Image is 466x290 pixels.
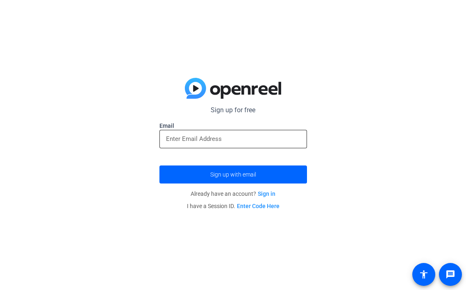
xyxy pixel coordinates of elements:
[166,134,300,144] input: Enter Email Address
[159,105,307,115] p: Sign up for free
[159,165,307,184] button: Sign up with email
[159,122,307,130] label: Email
[419,270,429,279] mat-icon: accessibility
[258,190,275,197] a: Sign in
[191,190,275,197] span: Already have an account?
[187,203,280,209] span: I have a Session ID.
[446,270,455,279] mat-icon: message
[237,203,280,209] a: Enter Code Here
[185,78,281,99] img: blue-gradient.svg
